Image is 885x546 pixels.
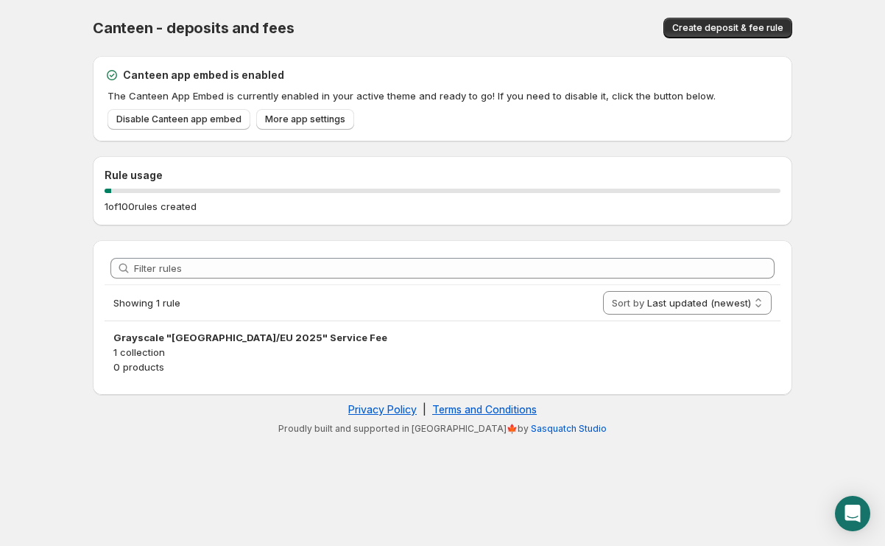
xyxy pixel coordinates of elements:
a: Terms and Conditions [432,403,537,416]
p: The Canteen App Embed is currently enabled in your active theme and ready to go! If you need to d... [107,88,780,103]
h3: Grayscale "[GEOGRAPHIC_DATA]/EU 2025" Service Fee [113,330,772,345]
h2: Canteen app embed is enabled [123,68,284,83]
p: 1 collection [113,345,772,360]
span: Canteen - deposits and fees [93,19,295,37]
span: More app settings [265,113,345,125]
span: | [423,403,426,416]
a: Sasquatch Studio [531,423,607,434]
a: More app settings [256,109,354,130]
span: Showing 1 rule [113,297,180,309]
div: Open Intercom Messenger [835,496,870,531]
h2: Rule usage [105,168,780,183]
span: Create deposit & fee rule [672,22,783,34]
a: Disable Canteen app embed [107,109,250,130]
a: Privacy Policy [348,403,417,416]
p: 1 of 100 rules created [105,199,197,214]
p: 0 products [113,360,772,374]
input: Filter rules [134,258,775,279]
p: Proudly built and supported in [GEOGRAPHIC_DATA]🍁by [100,423,785,435]
button: Create deposit & fee rule [663,18,792,38]
span: Disable Canteen app embed [116,113,241,125]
